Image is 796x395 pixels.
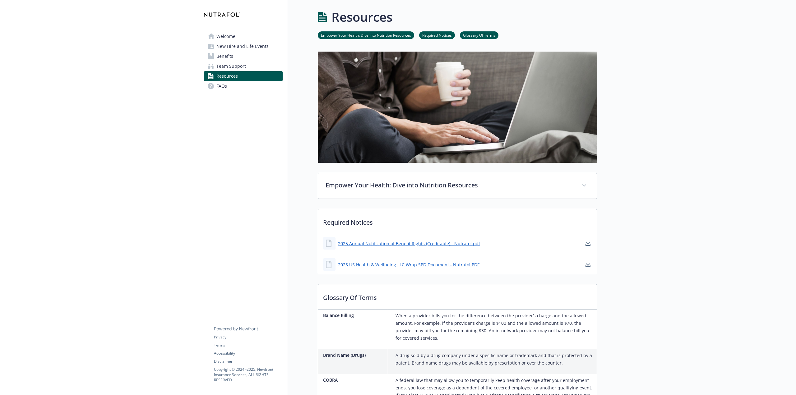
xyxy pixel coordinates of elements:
span: Resources [216,71,238,81]
span: New Hire and Life Events [216,41,269,51]
p: Balance Billing [323,312,385,319]
a: FAQs [204,81,283,91]
p: Required Notices [318,209,597,232]
a: Required Notices [419,32,455,38]
span: Benefits [216,51,233,61]
a: 2025 US Health & Wellbeing LLC Wrap SPD Document - Nutrafol.PDF [338,261,479,268]
a: download document [584,261,592,268]
span: Welcome [216,31,235,41]
p: Copyright © 2024 - 2025 , Newfront Insurance Services, ALL RIGHTS RESERVED [214,367,282,383]
a: Accessibility [214,351,282,356]
a: Resources [204,71,283,81]
a: Welcome [204,31,283,41]
a: Disclaimer [214,359,282,364]
a: 2025 Annual Notification of Benefit Rights (Creditable) - Nutrafol.pdf [338,240,480,247]
img: resources page banner [318,52,597,163]
a: Privacy [214,334,282,340]
a: Team Support [204,61,283,71]
p: Empower Your Health: Dive into Nutrition Resources [326,181,574,190]
span: Team Support [216,61,246,71]
a: Glossary Of Terms [460,32,498,38]
span: FAQs [216,81,227,91]
p: Brand Name (Drugs) [323,352,385,358]
p: COBRA [323,377,385,383]
p: When a provider bills you for the difference between the provider’s charge and the allowed amount... [396,312,594,342]
h1: Resources [331,8,392,26]
p: Glossary Of Terms [318,284,597,307]
div: Empower Your Health: Dive into Nutrition Resources [318,173,597,199]
p: A drug sold by a drug company under a specific name or trademark and that is protected by a paten... [396,352,594,367]
a: New Hire and Life Events [204,41,283,51]
a: Benefits [204,51,283,61]
a: download document [584,240,592,247]
a: Empower Your Health: Dive into Nutrition Resources [318,32,414,38]
a: Terms [214,342,282,348]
